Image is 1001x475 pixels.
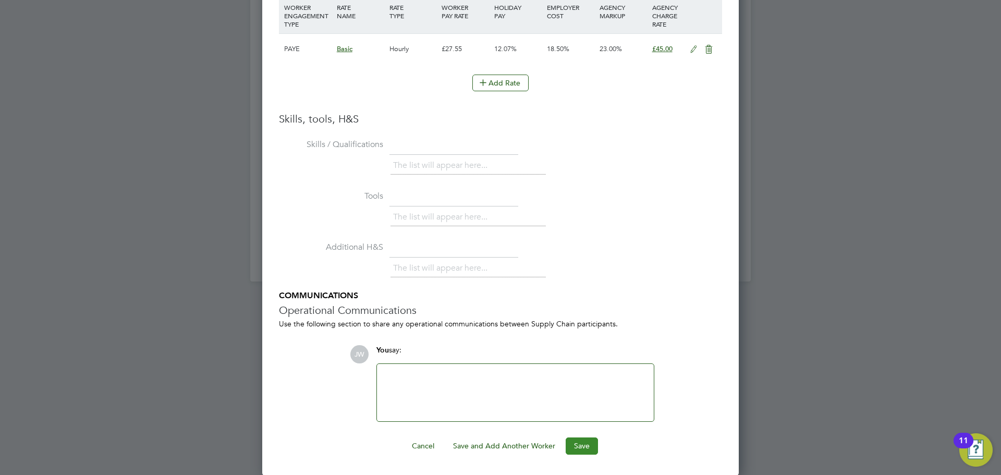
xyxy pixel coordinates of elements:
[279,290,722,301] h5: COMMUNICATIONS
[600,44,622,53] span: 23.00%
[404,437,443,454] button: Cancel
[393,261,492,275] li: The list will appear here...
[959,441,968,454] div: 11
[350,345,369,363] span: JW
[279,112,722,126] h3: Skills, tools, H&S
[494,44,517,53] span: 12.07%
[547,44,569,53] span: 18.50%
[472,75,529,91] button: Add Rate
[279,139,383,150] label: Skills / Qualifications
[282,34,334,64] div: PAYE
[445,437,564,454] button: Save and Add Another Worker
[439,34,492,64] div: £27.55
[387,34,440,64] div: Hourly
[279,191,383,202] label: Tools
[279,319,722,328] div: Use the following section to share any operational communications between Supply Chain participants.
[376,345,654,363] div: say:
[376,346,389,355] span: You
[393,159,492,173] li: The list will appear here...
[279,242,383,253] label: Additional H&S
[337,44,352,53] span: Basic
[279,303,722,317] h3: Operational Communications
[959,433,993,467] button: Open Resource Center, 11 new notifications
[652,44,673,53] span: £45.00
[393,210,492,224] li: The list will appear here...
[566,437,598,454] button: Save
